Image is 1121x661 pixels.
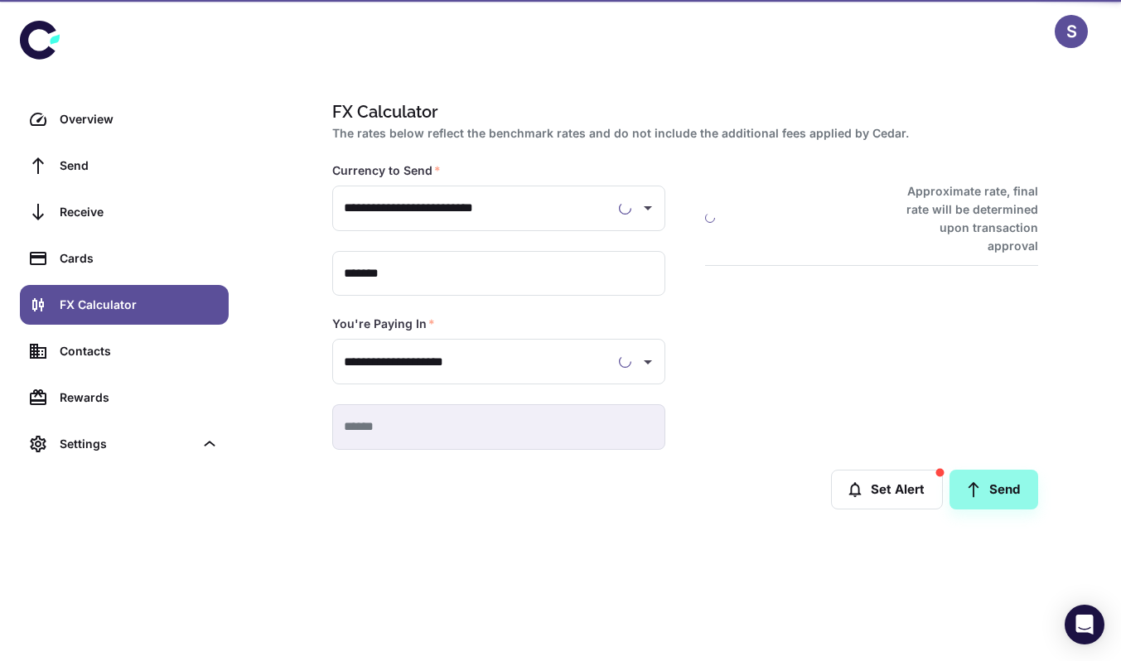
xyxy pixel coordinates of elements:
[888,182,1038,255] h6: Approximate rate, final rate will be determined upon transaction approval
[831,470,943,509] button: Set Alert
[332,99,1032,124] h1: FX Calculator
[60,296,219,314] div: FX Calculator
[60,342,219,360] div: Contacts
[1065,605,1104,644] div: Open Intercom Messenger
[20,192,229,232] a: Receive
[60,157,219,175] div: Send
[60,249,219,268] div: Cards
[1055,15,1088,48] button: S
[60,110,219,128] div: Overview
[60,203,219,221] div: Receive
[20,239,229,278] a: Cards
[332,162,441,179] label: Currency to Send
[20,378,229,417] a: Rewards
[20,99,229,139] a: Overview
[60,388,219,407] div: Rewards
[20,331,229,371] a: Contacts
[332,316,435,332] label: You're Paying In
[60,435,194,453] div: Settings
[636,350,660,374] button: Open
[949,470,1038,509] a: Send
[20,424,229,464] div: Settings
[20,285,229,325] a: FX Calculator
[20,146,229,186] a: Send
[636,196,660,220] button: Open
